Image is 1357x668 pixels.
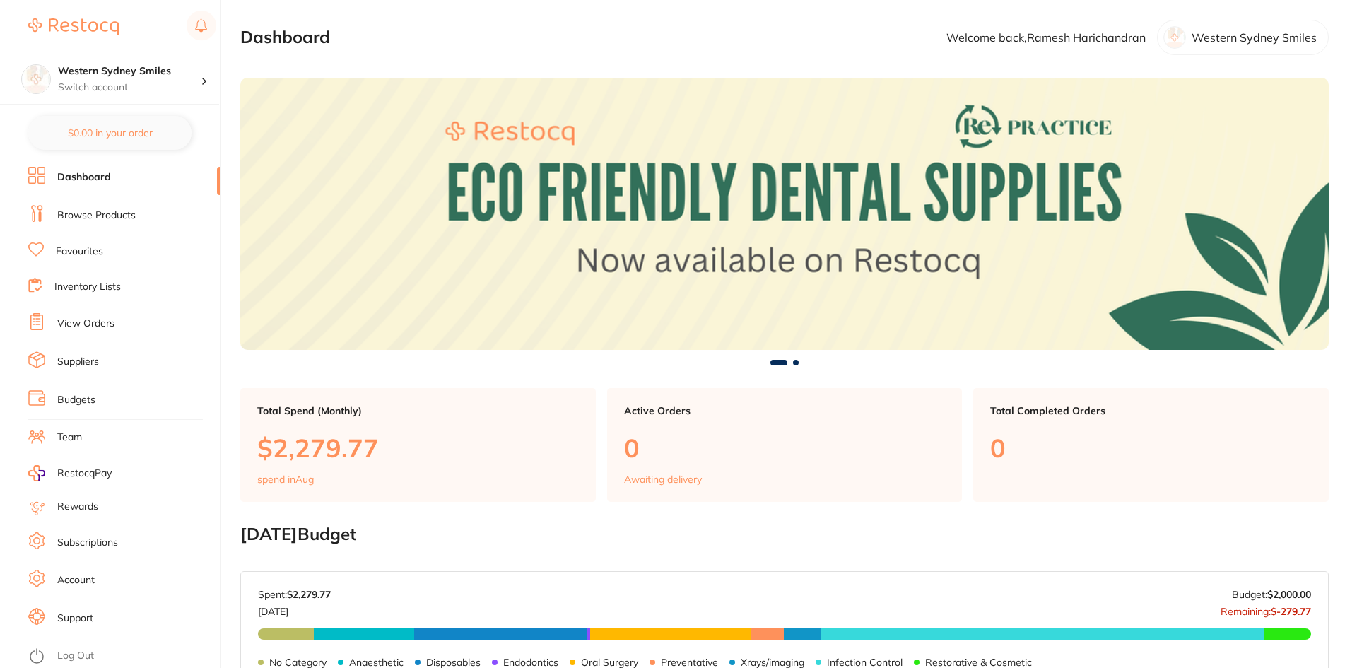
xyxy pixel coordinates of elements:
[57,500,98,514] a: Rewards
[28,11,119,43] a: Restocq Logo
[56,245,103,259] a: Favourites
[624,433,946,462] p: 0
[946,31,1146,44] p: Welcome back, Ramesh Harichandran
[990,433,1312,462] p: 0
[257,433,579,462] p: $2,279.77
[57,467,112,481] span: RestocqPay
[28,18,119,35] img: Restocq Logo
[257,474,314,485] p: spend in Aug
[240,28,330,47] h2: Dashboard
[240,388,596,503] a: Total Spend (Monthly)$2,279.77spend inAug
[1221,600,1311,617] p: Remaining:
[58,64,201,78] h4: Western Sydney Smiles
[57,317,114,331] a: View Orders
[1232,589,1311,600] p: Budget:
[287,588,331,601] strong: $2,279.77
[990,405,1312,416] p: Total Completed Orders
[28,116,192,150] button: $0.00 in your order
[22,65,50,93] img: Western Sydney Smiles
[57,170,111,184] a: Dashboard
[503,657,558,668] p: Endodontics
[57,536,118,550] a: Subscriptions
[661,657,718,668] p: Preventative
[57,611,93,626] a: Support
[607,388,963,503] a: Active Orders0Awaiting delivery
[28,465,45,481] img: RestocqPay
[741,657,804,668] p: Xrays/imaging
[973,388,1329,503] a: Total Completed Orders0
[57,430,82,445] a: Team
[426,657,481,668] p: Disposables
[258,589,331,600] p: Spent:
[827,657,903,668] p: Infection Control
[1271,605,1311,618] strong: $-279.77
[269,657,327,668] p: No Category
[57,209,136,223] a: Browse Products
[240,525,1329,544] h2: [DATE] Budget
[624,405,946,416] p: Active Orders
[1192,31,1317,44] p: Western Sydney Smiles
[28,465,112,481] a: RestocqPay
[57,573,95,587] a: Account
[349,657,404,668] p: Anaesthetic
[57,355,99,369] a: Suppliers
[1267,588,1311,601] strong: $2,000.00
[28,645,216,668] button: Log Out
[57,393,95,407] a: Budgets
[57,649,94,663] a: Log Out
[624,474,702,485] p: Awaiting delivery
[581,657,638,668] p: Oral Surgery
[240,78,1329,350] img: Dashboard
[925,657,1032,668] p: Restorative & Cosmetic
[58,81,201,95] p: Switch account
[257,405,579,416] p: Total Spend (Monthly)
[54,280,121,294] a: Inventory Lists
[258,600,331,617] p: [DATE]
